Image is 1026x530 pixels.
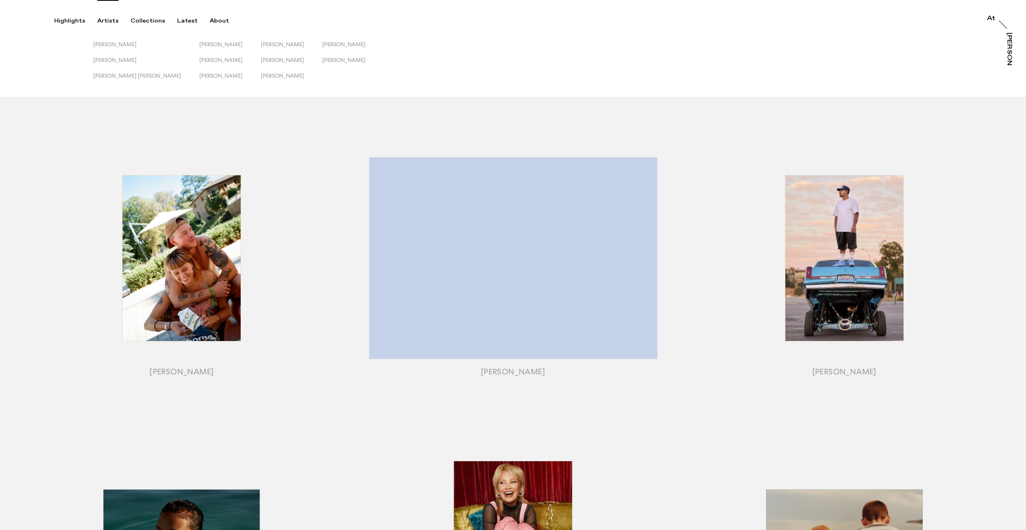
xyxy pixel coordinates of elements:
[261,41,322,57] button: [PERSON_NAME]
[199,41,261,57] button: [PERSON_NAME]
[177,17,198,25] div: Latest
[199,72,261,88] button: [PERSON_NAME]
[261,57,304,63] span: [PERSON_NAME]
[199,57,243,63] span: [PERSON_NAME]
[97,17,131,25] button: Artists
[1004,33,1012,66] a: [PERSON_NAME]
[131,17,165,25] div: Collections
[131,17,177,25] button: Collections
[177,17,210,25] button: Latest
[261,41,304,47] span: [PERSON_NAME]
[93,41,199,57] button: [PERSON_NAME]
[322,57,384,72] button: [PERSON_NAME]
[93,57,137,63] span: [PERSON_NAME]
[261,72,322,88] button: [PERSON_NAME]
[93,72,181,79] span: [PERSON_NAME] [PERSON_NAME]
[322,57,366,63] span: [PERSON_NAME]
[54,17,97,25] button: Highlights
[1006,33,1012,94] div: [PERSON_NAME]
[987,15,995,23] a: At
[261,57,322,72] button: [PERSON_NAME]
[93,72,199,88] button: [PERSON_NAME] [PERSON_NAME]
[261,72,304,79] span: [PERSON_NAME]
[93,41,137,47] span: [PERSON_NAME]
[210,17,229,25] div: About
[97,17,119,25] div: Artists
[199,57,261,72] button: [PERSON_NAME]
[210,17,241,25] button: About
[199,41,243,47] span: [PERSON_NAME]
[322,41,366,47] span: [PERSON_NAME]
[199,72,243,79] span: [PERSON_NAME]
[322,41,384,57] button: [PERSON_NAME]
[54,17,85,25] div: Highlights
[93,57,199,72] button: [PERSON_NAME]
